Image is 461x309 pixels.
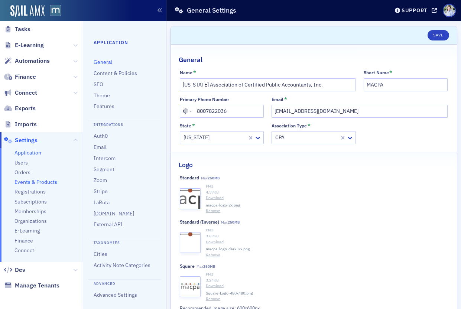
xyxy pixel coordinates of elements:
a: Exports [4,104,36,113]
span: macpa-logo-2x.png [206,202,240,208]
span: Organizations [14,218,47,225]
span: Finance [15,73,36,81]
span: Max [197,264,215,269]
span: 250MB [203,264,215,269]
div: Email [272,97,283,102]
div: PNG [206,227,448,233]
a: Dev [4,266,25,274]
a: External API [94,221,123,228]
abbr: This field is required [308,123,311,128]
a: E-Learning [4,41,44,49]
a: Finance [14,237,33,244]
span: Manage Tenants [15,282,59,290]
a: Users [14,159,28,166]
h4: Taxonomies [88,239,161,246]
span: Profile [443,4,456,17]
div: PNG [206,183,448,189]
span: Connect [15,89,37,97]
a: General [94,59,112,65]
a: Application [14,149,41,156]
span: Max [221,220,240,225]
a: Content & Policies [94,70,137,77]
button: Remove [206,208,220,214]
h2: General [179,55,202,65]
span: Max [201,176,220,180]
a: Registrations [14,188,46,195]
div: PNG [206,271,448,277]
abbr: This field is required [192,123,195,128]
a: Intercom [94,155,116,162]
span: Settings [15,136,38,144]
button: Remove [206,296,220,302]
a: Advanced Settings [94,292,137,298]
abbr: This field is required [389,70,392,75]
h4: Integrations [88,121,161,128]
h1: General Settings [187,6,236,15]
a: View Homepage [45,5,61,17]
a: Download [206,195,448,201]
a: Segment [94,166,114,173]
a: Theme [94,92,110,99]
a: Features [94,103,114,110]
a: Settings [4,136,38,144]
span: Imports [15,120,37,129]
span: macpa-logo-dark-2x.png [206,246,250,252]
div: 3.24 KB [206,277,448,283]
span: Dev [15,266,25,274]
a: Manage Tenants [4,282,59,290]
div: Standard (Inverse) [180,219,219,225]
a: Download [206,283,448,289]
div: 4.59 KB [206,189,448,195]
span: 250MB [208,176,220,180]
a: LaRuta [94,199,110,206]
a: Memberships [14,208,46,215]
a: Orders [14,169,30,176]
span: Automations [15,57,50,65]
a: Tasks [4,25,30,33]
div: Square [180,263,195,269]
a: Activity Note Categories [94,262,150,269]
span: E-Learning [15,41,44,49]
button: Save [428,30,449,40]
a: Automations [4,57,50,65]
span: Tasks [15,25,30,33]
span: 250MB [228,220,240,225]
a: Zoom [94,177,107,183]
a: Finance [4,73,36,81]
div: 3.69 KB [206,233,448,239]
a: Connect [14,247,34,254]
h4: Application [94,39,156,46]
div: Name [180,70,192,75]
img: SailAMX [10,5,45,17]
a: Email [94,144,107,150]
div: State [180,123,191,129]
div: Short Name [364,70,389,75]
abbr: This field is required [193,70,196,75]
a: Cities [94,251,107,257]
a: [DOMAIN_NAME] [94,210,134,217]
a: SEO [94,81,103,88]
abbr: This field is required [284,97,287,102]
a: Stripe [94,188,108,195]
h2: Logo [179,160,193,170]
span: E-Learning [14,227,40,234]
div: Support [402,7,427,14]
div: Standard [180,175,199,180]
a: Events & Products [14,179,57,186]
button: Remove [206,252,220,258]
img: SailAMX [50,5,61,16]
a: Auth0 [94,133,108,139]
span: Square-Logo-480x480.png [206,290,253,296]
span: Exports [15,104,36,113]
a: Subscriptions [14,198,47,205]
div: Primary Phone Number [180,97,229,102]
